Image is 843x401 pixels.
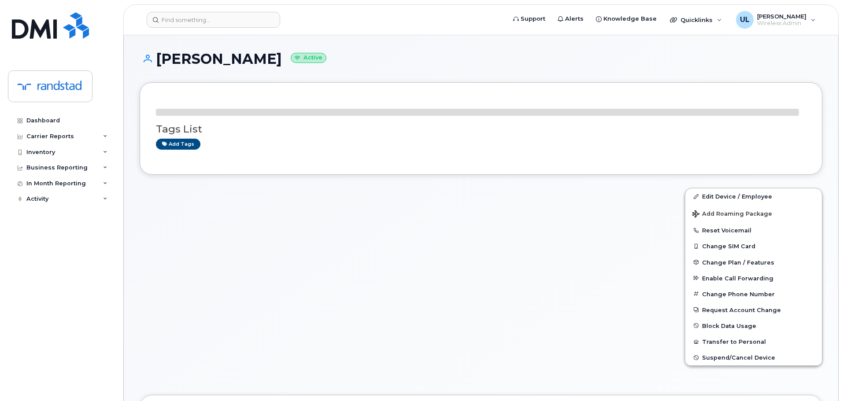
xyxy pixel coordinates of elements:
span: Suspend/Cancel Device [702,354,775,361]
button: Enable Call Forwarding [685,270,822,286]
h1: [PERSON_NAME] [140,51,822,66]
small: Active [291,53,326,63]
button: Block Data Usage [685,318,822,334]
span: Change Plan / Features [702,259,774,265]
a: Add tags [156,139,200,150]
button: Reset Voicemail [685,222,822,238]
span: Enable Call Forwarding [702,275,773,281]
button: Change Phone Number [685,286,822,302]
button: Change Plan / Features [685,254,822,270]
h3: Tags List [156,124,806,135]
span: Add Roaming Package [692,210,772,219]
button: Change SIM Card [685,238,822,254]
button: Add Roaming Package [685,204,822,222]
button: Request Account Change [685,302,822,318]
button: Transfer to Personal [685,334,822,349]
a: Edit Device / Employee [685,188,822,204]
button: Suspend/Cancel Device [685,349,822,365]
